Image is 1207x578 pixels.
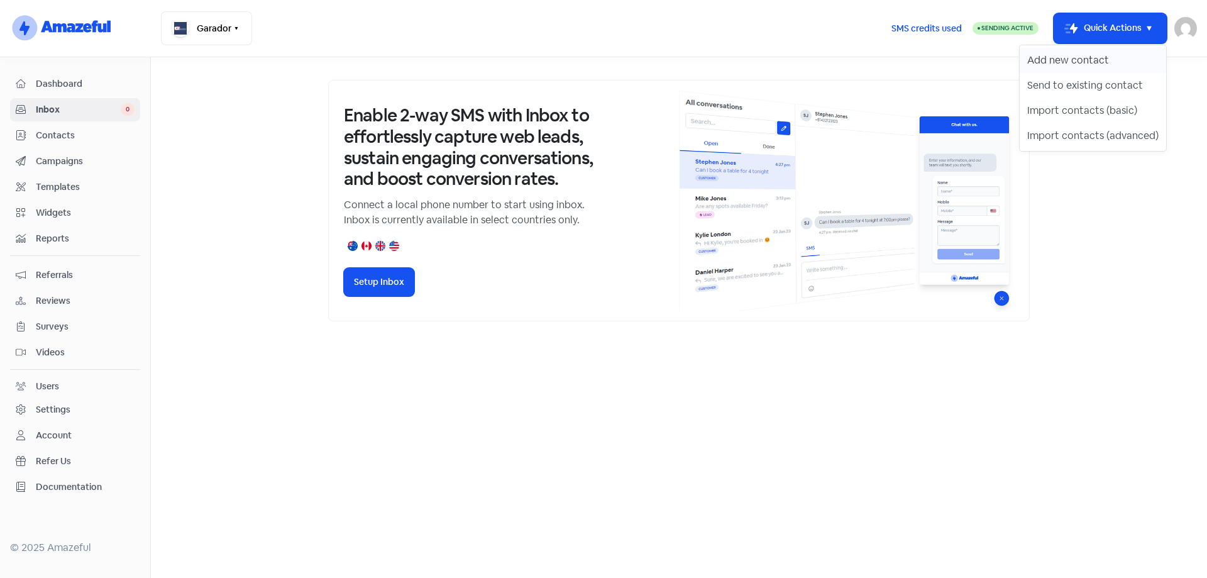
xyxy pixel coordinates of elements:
[891,22,962,35] span: SMS credits used
[10,375,140,398] a: Users
[348,241,358,251] img: australia.png
[679,91,1014,311] img: inbox-default-image-2.png
[10,424,140,447] a: Account
[36,103,121,116] span: Inbox
[10,341,140,364] a: Videos
[36,155,135,168] span: Campaigns
[10,227,140,250] a: Reports
[10,264,140,287] a: Referrals
[10,124,140,147] a: Contacts
[36,232,135,245] span: Reports
[36,346,135,359] span: Videos
[36,77,135,91] span: Dashboard
[10,150,140,173] a: Campaigns
[10,475,140,499] a: Documentation
[36,481,135,494] span: Documentation
[10,315,140,338] a: Surveys
[36,403,70,416] div: Settings
[36,294,135,308] span: Reviews
[389,241,399,251] img: united-states.png
[36,455,135,468] span: Refer Us
[10,201,140,225] a: Widgets
[36,429,72,442] div: Account
[1020,123,1166,148] button: Import contacts (advanced)
[10,540,140,555] div: © 2025 Amazeful
[973,21,1039,36] a: Sending Active
[981,24,1033,32] span: Sending Active
[375,241,385,251] img: united-kingdom.png
[10,289,140,313] a: Reviews
[10,398,140,421] a: Settings
[121,103,135,116] span: 0
[361,241,372,251] img: canada.png
[344,197,595,228] p: Connect a local phone number to start using inbox. Inbox is currently available in select countri...
[1020,98,1166,123] button: Import contacts (basic)
[1174,17,1197,40] img: User
[1054,13,1167,43] button: Quick Actions
[161,11,252,45] button: Garador
[10,175,140,199] a: Templates
[36,320,135,333] span: Surveys
[344,105,595,189] h3: Enable 2-way SMS with Inbox to effortlessly capture web leads, sustain engaging conversations, an...
[344,268,414,296] button: Setup Inbox
[10,450,140,473] a: Refer Us
[36,206,135,220] span: Widgets
[1020,73,1166,98] button: Send to existing contact
[10,98,140,121] a: Inbox 0
[1020,48,1166,73] button: Add new contact
[881,21,973,34] a: SMS credits used
[36,269,135,282] span: Referrals
[36,181,135,194] span: Templates
[36,380,59,393] div: Users
[10,72,140,96] a: Dashboard
[36,129,135,142] span: Contacts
